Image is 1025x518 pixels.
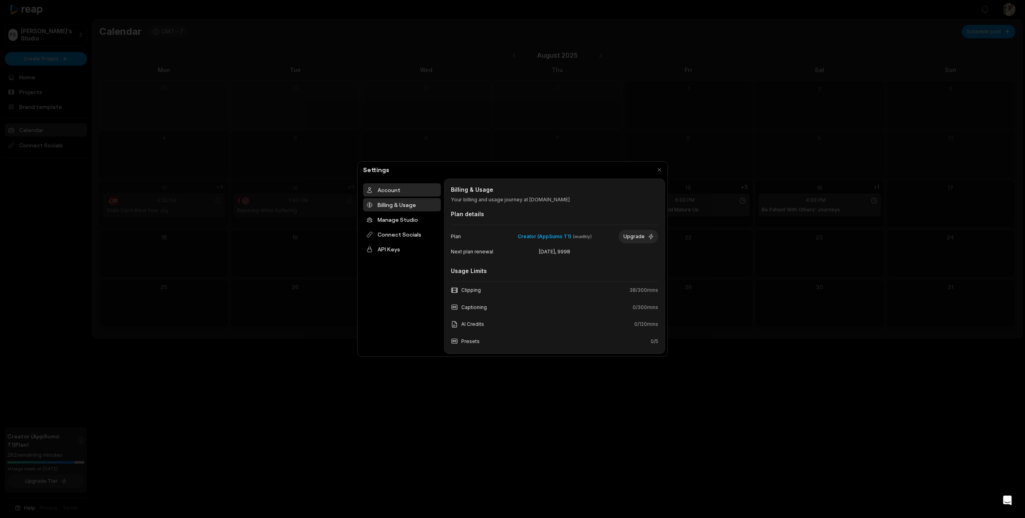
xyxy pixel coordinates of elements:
span: Creator (AppSumo T1) [518,233,571,240]
div: Manage Studio [363,213,441,226]
span: ( month ly) [573,234,592,239]
div: Plan details [451,210,658,218]
span: 38 / 300 mins [629,287,658,294]
h2: Settings [360,165,392,175]
div: Account [363,183,441,197]
div: API Keys [363,243,441,256]
div: Captioning [451,303,487,311]
span: [DATE], 9998 [521,248,589,255]
div: Connect Socials [363,228,441,241]
p: Your billing and usage journey at [DOMAIN_NAME] [451,196,658,203]
div: Usage Limits [451,267,658,275]
h2: Billing & Usage [451,185,658,194]
div: AI Credits [451,321,484,328]
span: Plan [451,233,502,240]
span: 0 / 120 mins [634,321,658,328]
button: Upgrade [619,230,658,243]
span: Next plan renewal [451,248,519,255]
div: Billing & Usage [363,198,441,211]
span: 0 / 5 [651,338,658,345]
span: 0 / 300 mins [633,304,658,311]
div: Clipping [451,287,481,294]
div: Presets [451,337,480,345]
